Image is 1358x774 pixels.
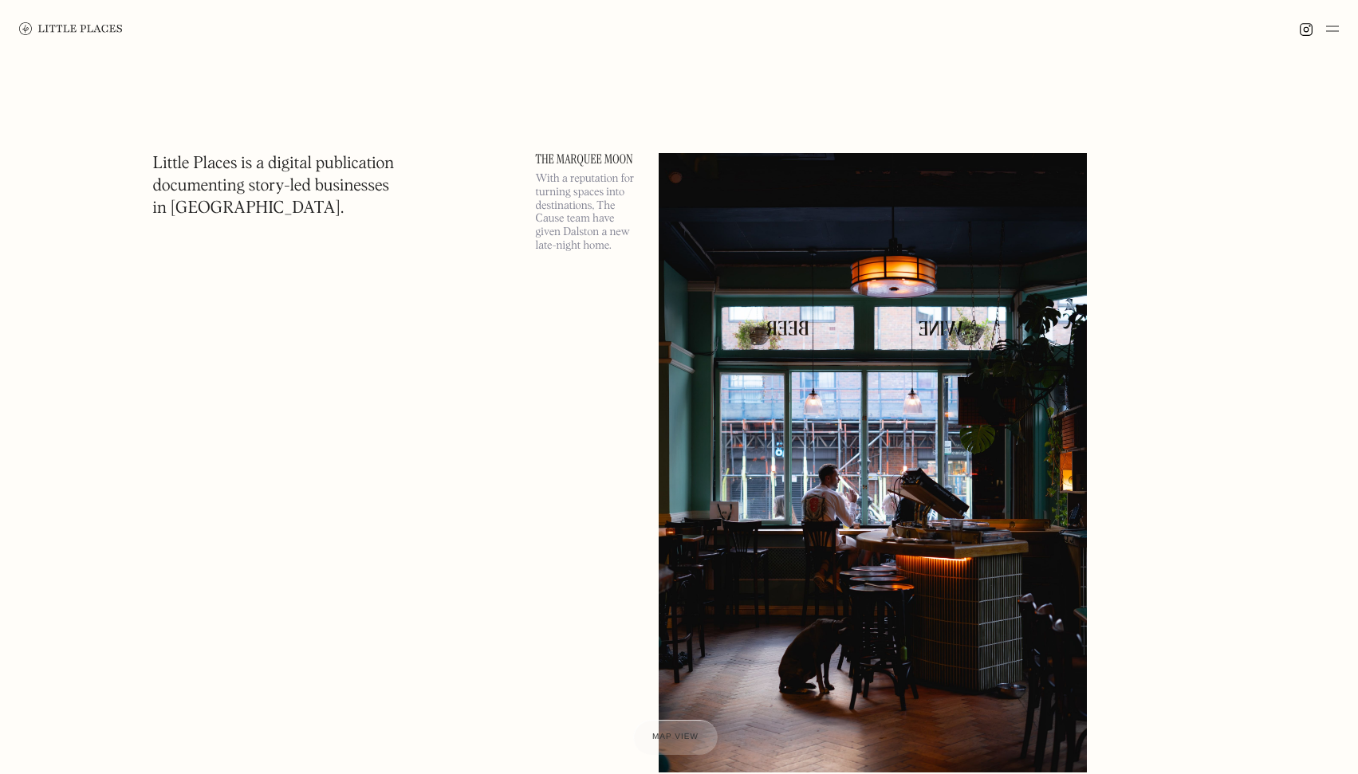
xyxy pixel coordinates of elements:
p: With a reputation for turning spaces into destinations, The Cause team have given Dalston a new l... [536,172,640,253]
span: Map view [652,733,699,741]
a: Map view [633,720,718,755]
a: The Marquee Moon [536,153,640,166]
h1: Little Places is a digital publication documenting story-led businesses in [GEOGRAPHIC_DATA]. [153,153,395,220]
img: The Marquee Moon [659,153,1088,772]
